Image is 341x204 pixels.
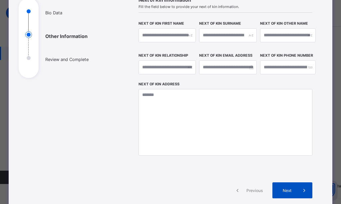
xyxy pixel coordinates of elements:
[199,21,241,26] label: Next of Kin Surname
[260,53,313,58] label: Next of Kin Phone Number
[139,82,179,86] label: Next of Kin Address
[199,53,252,58] label: Next of Kin Email Address
[139,21,184,26] label: Next of Kin First Name
[139,53,188,58] label: Next of Kin Relationship
[260,21,308,26] label: Next of Kin Other Name
[245,188,264,193] span: Previous
[139,4,313,9] span: Fill the field below to provide your next of kin information.
[277,188,296,193] span: Next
